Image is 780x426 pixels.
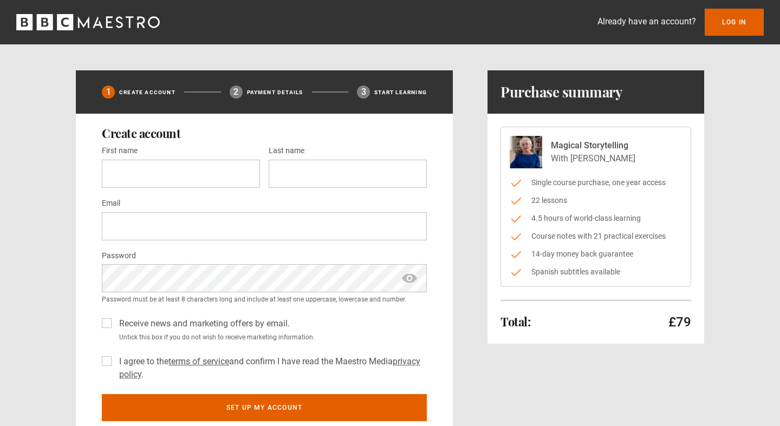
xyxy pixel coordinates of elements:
[510,213,682,224] li: 4.5 hours of world-class learning
[102,86,115,99] div: 1
[102,127,427,140] h2: Create account
[115,355,427,381] label: I agree to the and confirm I have read the Maestro Media .
[102,250,136,263] label: Password
[168,356,229,366] a: terms of service
[115,332,427,342] small: Untick this box if you do not wish to receive marketing information.
[247,88,303,96] p: Payment details
[401,264,418,292] span: show password
[510,231,682,242] li: Course notes with 21 practical exercises
[597,15,696,28] p: Already have an account?
[705,9,764,36] a: Log In
[230,86,243,99] div: 2
[551,152,635,165] p: With [PERSON_NAME]
[668,313,691,331] p: £79
[500,83,622,101] h1: Purchase summary
[119,88,175,96] p: Create Account
[102,145,138,158] label: First name
[374,88,427,96] p: Start learning
[500,315,530,328] h2: Total:
[102,197,120,210] label: Email
[16,14,160,30] svg: BBC Maestro
[510,266,682,278] li: Spanish subtitles available
[510,177,682,188] li: Single course purchase, one year access
[102,394,427,421] button: Set up my account
[510,195,682,206] li: 22 lessons
[357,86,370,99] div: 3
[115,317,290,330] label: Receive news and marketing offers by email.
[510,248,682,260] li: 14-day money back guarantee
[551,139,635,152] p: Magical Storytelling
[102,294,427,304] small: Password must be at least 8 characters long and include at least one uppercase, lowercase and num...
[269,145,304,158] label: Last name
